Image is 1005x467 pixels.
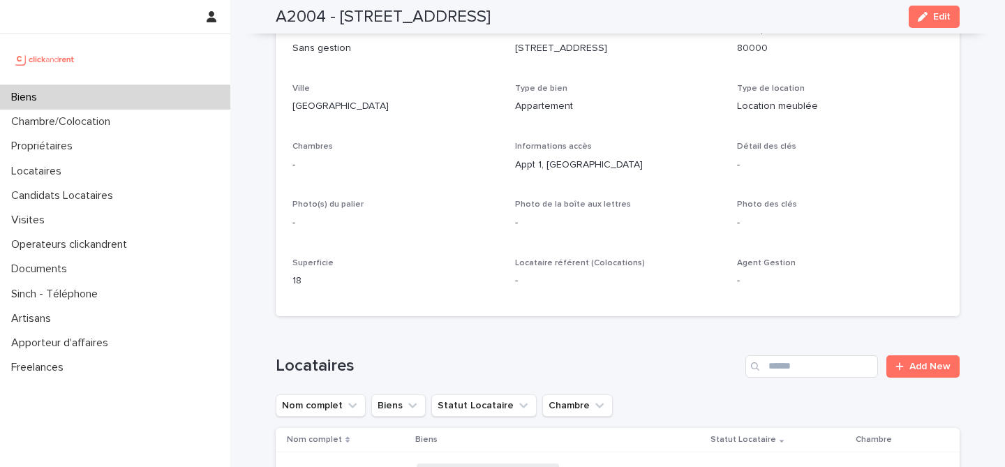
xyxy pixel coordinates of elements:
span: Statut Gestion [292,27,352,35]
span: Photo(s) du palier [292,200,364,209]
p: Locataires [6,165,73,178]
span: Agent Gestion [737,259,796,267]
p: 80000 [737,41,943,56]
p: [GEOGRAPHIC_DATA] [292,99,498,114]
span: Informations accès [515,142,592,151]
span: Type de location [737,84,805,93]
span: Détail des clés [737,142,796,151]
span: Type de bien [515,84,567,93]
p: Visites [6,214,56,227]
p: Appt 1, [GEOGRAPHIC_DATA] [515,158,721,172]
span: Chambres [292,142,333,151]
button: Edit [909,6,960,28]
span: Photo de la boîte aux lettres [515,200,631,209]
span: Locataire référent (Colocations) [515,259,645,267]
span: Adresse [515,27,548,35]
span: Add New [909,362,951,371]
p: Freelances [6,361,75,374]
p: Operateurs clickandrent [6,238,138,251]
span: Ville [292,84,310,93]
p: - [737,216,943,230]
p: Artisans [6,312,62,325]
p: Statut Locataire [710,432,776,447]
p: [STREET_ADDRESS] [515,41,721,56]
p: Appartement [515,99,721,114]
p: Nom complet [287,432,342,447]
p: 18 [292,274,498,288]
p: - [737,274,943,288]
p: Apporteur d'affaires [6,336,119,350]
button: Statut Locataire [431,394,537,417]
p: Location meublée [737,99,943,114]
p: Chambre [856,432,892,447]
p: Sinch - Téléphone [6,288,109,301]
p: Candidats Locataires [6,189,124,202]
p: - [515,216,721,230]
a: Add New [886,355,960,378]
h1: Locataires [276,356,740,376]
input: Search [745,355,878,378]
p: Biens [6,91,48,104]
p: - [292,216,498,230]
p: - [292,158,498,172]
p: Documents [6,262,78,276]
button: Biens [371,394,426,417]
img: UCB0brd3T0yccxBKYDjQ [11,45,79,73]
p: - [737,158,943,172]
span: Photo des clés [737,200,797,209]
p: Chambre/Colocation [6,115,121,128]
span: Edit [933,12,951,22]
p: - [515,274,721,288]
p: Biens [415,432,438,447]
h2: A2004 - [STREET_ADDRESS] [276,7,491,27]
button: Nom complet [276,394,366,417]
p: Propriétaires [6,140,84,153]
span: Superficie [292,259,334,267]
p: Sans gestion [292,41,498,56]
span: Code postal [737,27,786,35]
button: Chambre [542,394,613,417]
